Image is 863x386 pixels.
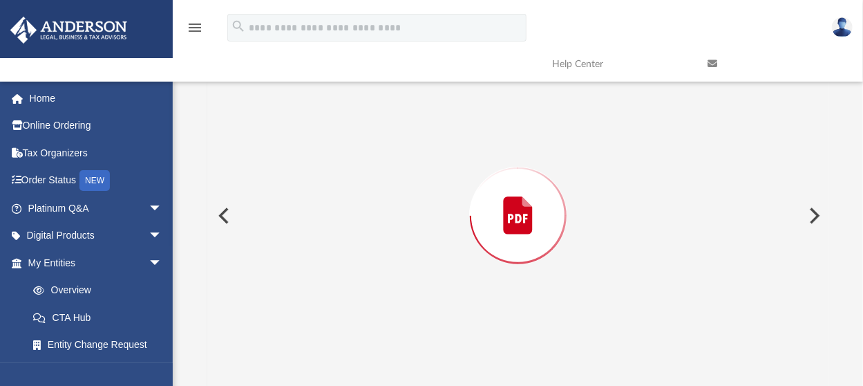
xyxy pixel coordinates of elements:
[10,249,183,277] a: My Entitiesarrow_drop_down
[19,277,183,304] a: Overview
[187,19,203,36] i: menu
[149,222,176,250] span: arrow_drop_down
[207,196,238,235] button: Previous File
[10,167,183,195] a: Order StatusNEW
[10,139,183,167] a: Tax Organizers
[187,26,203,36] a: menu
[149,194,176,223] span: arrow_drop_down
[10,194,183,222] a: Platinum Q&Aarrow_drop_down
[149,249,176,277] span: arrow_drop_down
[542,37,697,91] a: Help Center
[19,358,183,386] a: Binder Walkthrough
[79,170,110,191] div: NEW
[10,222,183,250] a: Digital Productsarrow_drop_down
[832,17,853,37] img: User Pic
[798,196,828,235] button: Next File
[10,112,183,140] a: Online Ordering
[10,84,183,112] a: Home
[6,17,131,44] img: Anderson Advisors Platinum Portal
[19,331,183,359] a: Entity Change Request
[231,19,246,34] i: search
[19,304,183,331] a: CTA Hub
